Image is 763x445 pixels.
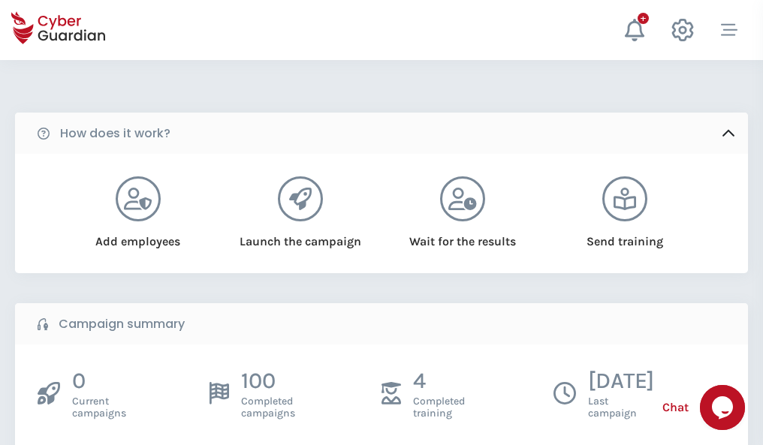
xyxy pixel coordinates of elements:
span: Current campaigns [72,395,126,419]
div: + [638,13,649,24]
p: 0 [72,367,126,395]
p: 4 [413,367,465,395]
p: [DATE] [588,367,654,395]
span: Completed training [413,395,465,419]
b: Campaign summary [59,315,185,333]
div: Launch the campaign [238,221,362,251]
span: Chat [662,398,689,416]
span: Completed campaigns [241,395,295,419]
div: Wait for the results [401,221,525,251]
span: Last campaign [588,395,654,419]
div: Send training [563,221,687,251]
p: 100 [241,367,295,395]
div: Add employees [76,221,200,251]
iframe: chat widget [700,385,748,430]
b: How does it work? [60,125,170,143]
